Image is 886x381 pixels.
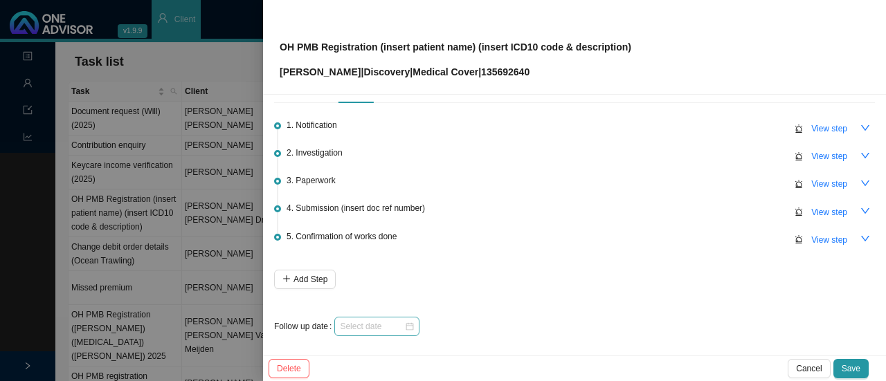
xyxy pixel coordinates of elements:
[795,207,803,216] span: alert
[803,147,856,166] button: View step
[340,319,404,333] input: Select date
[274,270,336,289] button: Add Step
[811,149,847,163] span: View step
[860,234,870,243] span: down
[287,201,425,215] span: 4. Submission (insert doc ref number)
[287,118,337,132] span: 1. Notification
[795,152,803,160] span: alert
[803,230,856,250] button: View step
[287,146,343,160] span: 2. Investigation
[795,180,803,188] span: alert
[795,124,803,133] span: alert
[287,230,397,243] span: 5. Confirmation of works done
[860,206,870,216] span: down
[842,362,860,375] span: Save
[277,362,301,375] span: Delete
[282,275,291,283] span: plus
[274,317,334,336] label: Follow up date
[287,174,336,187] span: 3. Paperwork
[860,178,870,188] span: down
[413,66,478,77] span: Medical Cover
[803,119,856,138] button: View step
[833,359,869,378] button: Save
[860,123,870,133] span: down
[811,122,847,136] span: View step
[796,362,822,375] span: Cancel
[280,64,631,80] p: [PERSON_NAME] | | | 135692640
[803,174,856,194] button: View step
[363,66,410,77] span: Discovery
[803,203,856,222] button: View step
[795,235,803,243] span: alert
[293,272,327,286] span: Add Step
[269,359,309,378] button: Delete
[860,151,870,160] span: down
[788,359,830,378] button: Cancel
[811,205,847,219] span: View step
[280,39,631,55] p: OH PMB Registration (insert patient name) (insert ICD10 code & description)
[811,233,847,247] span: View step
[811,177,847,191] span: View step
